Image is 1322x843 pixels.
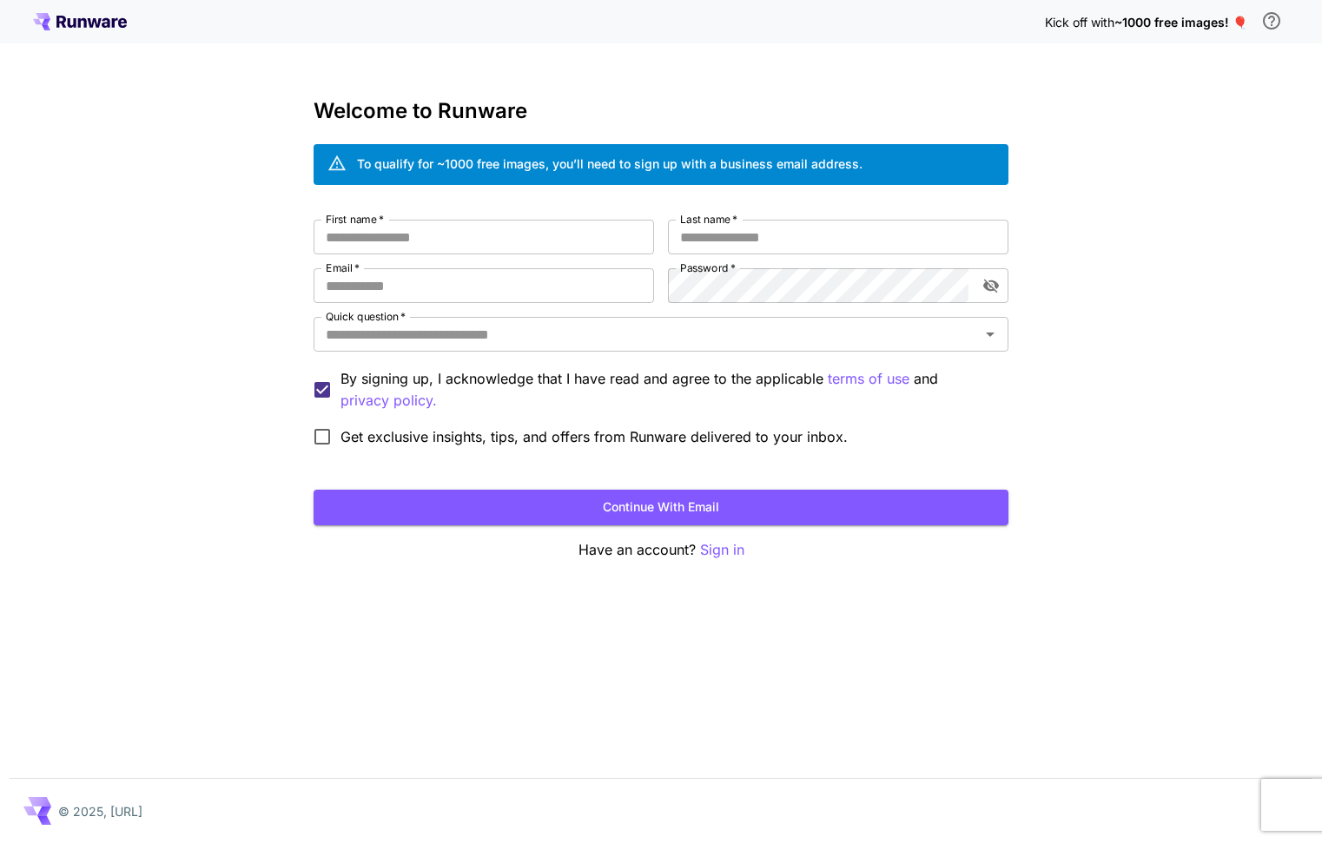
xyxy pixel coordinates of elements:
span: Kick off with [1045,15,1114,30]
label: Email [326,260,360,275]
label: Last name [680,212,737,227]
button: toggle password visibility [975,270,1007,301]
button: Continue with email [314,490,1008,525]
p: terms of use [828,368,909,390]
div: To qualify for ~1000 free images, you’ll need to sign up with a business email address. [357,155,863,173]
button: By signing up, I acknowledge that I have read and agree to the applicable and privacy policy. [828,368,909,390]
button: By signing up, I acknowledge that I have read and agree to the applicable terms of use and [340,390,437,412]
button: In order to qualify for free credit, you need to sign up with a business email address and click ... [1254,3,1289,38]
label: First name [326,212,384,227]
p: © 2025, [URL] [58,802,142,820]
label: Quick question [326,309,406,324]
p: privacy policy. [340,390,437,412]
button: Sign in [700,539,744,561]
label: Password [680,260,736,275]
p: By signing up, I acknowledge that I have read and agree to the applicable and [340,368,995,412]
button: Open [978,322,1002,346]
h3: Welcome to Runware [314,99,1008,123]
p: Have an account? [314,539,1008,561]
span: Get exclusive insights, tips, and offers from Runware delivered to your inbox. [340,426,848,447]
span: ~1000 free images! 🎈 [1114,15,1247,30]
